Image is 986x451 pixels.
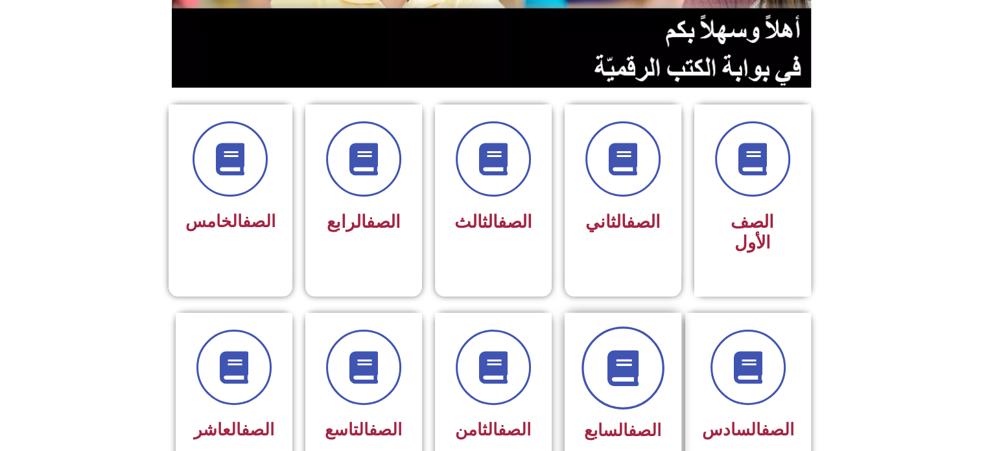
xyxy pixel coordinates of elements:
a: الصف [628,421,661,440]
a: الصف [498,420,531,439]
a: الصف [242,212,276,231]
span: العاشر [194,420,274,439]
a: الصف [241,420,274,439]
span: الثامن [455,420,531,439]
span: الرابع [327,212,401,232]
span: الصف الأول [731,212,774,253]
span: الثاني [585,212,661,232]
span: الخامس [185,212,276,231]
span: التاسع [325,420,402,439]
span: السادس [702,420,794,439]
a: الصف [626,212,661,232]
a: الصف [761,420,794,439]
a: الصف [498,212,532,232]
span: السابع [584,421,661,440]
a: الصف [366,212,401,232]
span: الثالث [454,212,532,232]
a: الصف [369,420,402,439]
